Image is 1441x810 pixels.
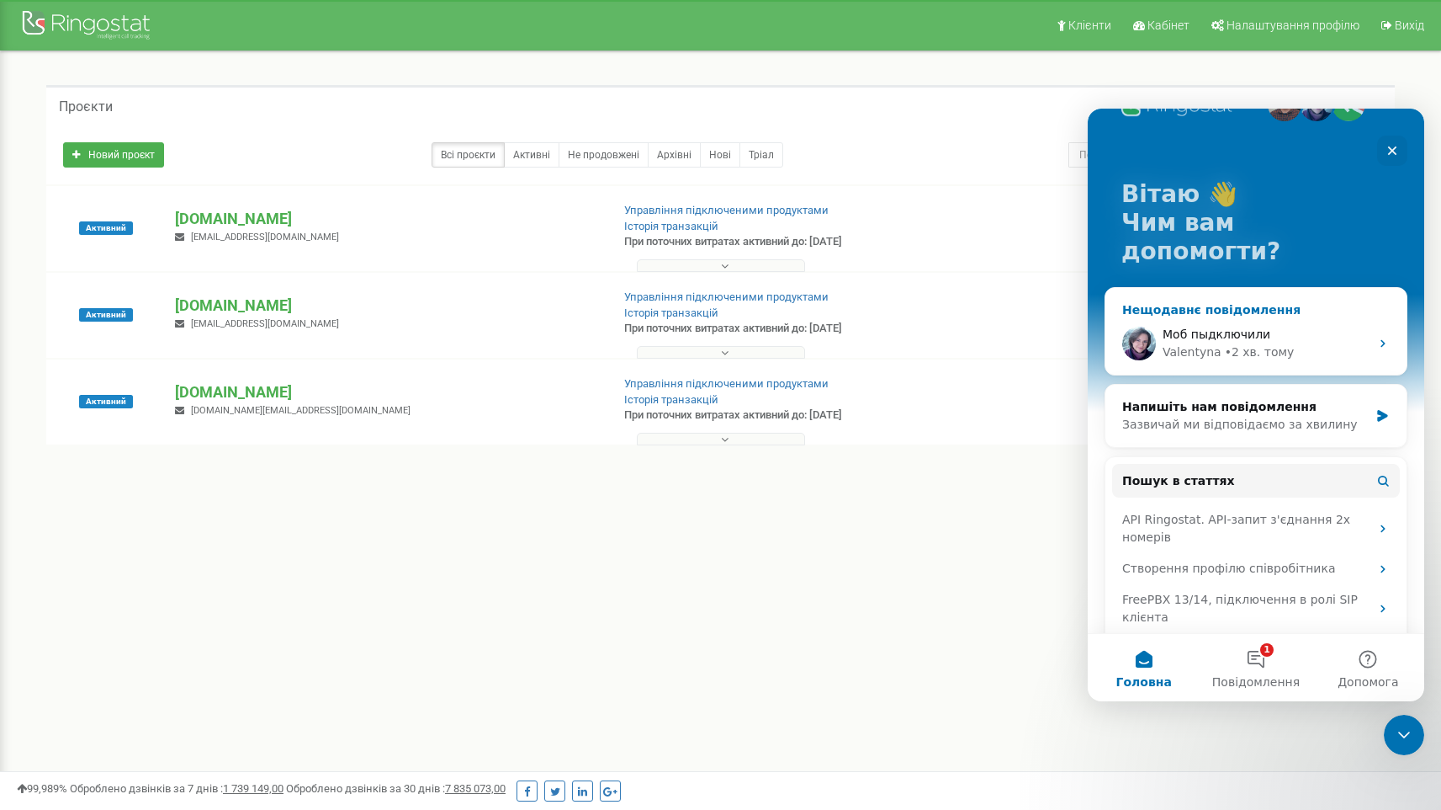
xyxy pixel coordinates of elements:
[1384,715,1424,755] iframe: Intercom live chat
[624,204,829,216] a: Управління підключеними продуктами
[700,142,740,168] a: Нові
[175,208,596,230] p: [DOMAIN_NAME]
[624,408,934,424] p: При поточних витратах активний до: [DATE]
[1068,19,1111,32] span: Клієнти
[63,142,164,168] a: Новий проєкт
[1226,19,1359,32] span: Налаштування профілю
[70,782,283,795] span: Оброблено дзвінків за 7 днів :
[17,782,67,795] span: 99,989%
[79,221,133,235] span: Активний
[1147,19,1189,32] span: Кабінет
[624,234,934,250] p: При поточних витратах активний до: [DATE]
[1395,19,1424,32] span: Вихід
[1068,142,1302,168] input: Пошук
[79,308,133,322] span: Активний
[223,782,283,795] u: 1 739 149,00
[191,405,411,416] span: [DOMAIN_NAME][EMAIL_ADDRESS][DOMAIN_NAME]
[21,7,156,46] img: Ringostat Logo
[175,295,596,317] p: [DOMAIN_NAME]
[504,142,559,168] a: Активні
[175,381,596,403] p: [DOMAIN_NAME]
[739,142,783,168] a: Тріал
[191,232,339,242] span: [EMAIL_ADDRESS][DOMAIN_NAME]
[624,377,829,390] a: Управління підключеними продуктами
[559,142,649,168] a: Не продовжені
[191,318,339,329] span: [EMAIL_ADDRESS][DOMAIN_NAME]
[624,220,718,232] a: Історія транзакцій
[624,290,829,303] a: Управління підключеними продуктами
[624,393,718,406] a: Історія транзакцій
[1088,109,1424,701] iframe: Intercom live chat
[624,321,934,337] p: При поточних витратах активний до: [DATE]
[445,782,506,795] u: 7 835 073,00
[286,782,506,795] span: Оброблено дзвінків за 30 днів :
[648,142,701,168] a: Архівні
[59,99,113,115] h5: Проєкти
[432,142,505,168] a: Всі проєкти
[79,395,133,408] span: Активний
[624,306,718,319] a: Історія транзакцій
